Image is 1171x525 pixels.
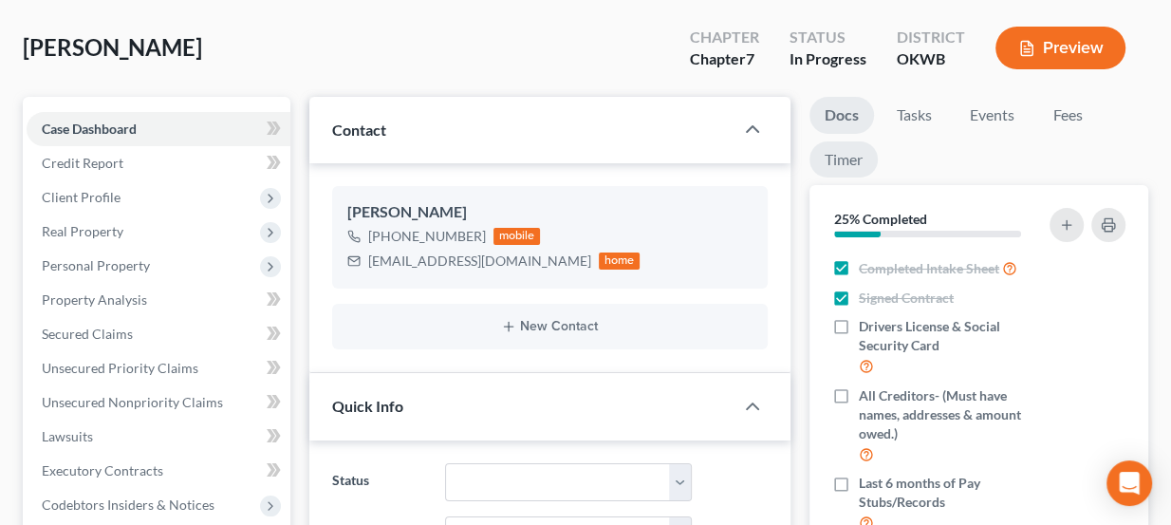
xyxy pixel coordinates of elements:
[347,319,753,334] button: New Contact
[42,223,123,239] span: Real Property
[809,141,878,178] a: Timer
[42,428,93,444] span: Lawsuits
[27,146,290,180] a: Credit Report
[368,252,591,271] div: [EMAIL_ADDRESS][DOMAIN_NAME]
[882,97,947,134] a: Tasks
[332,397,403,415] span: Quick Info
[834,211,927,227] strong: 25% Completed
[347,201,753,224] div: [PERSON_NAME]
[23,33,202,61] span: [PERSON_NAME]
[897,27,965,48] div: District
[42,326,133,342] span: Secured Claims
[27,317,290,351] a: Secured Claims
[1106,460,1152,506] div: Open Intercom Messenger
[599,253,641,270] div: home
[42,121,137,137] span: Case Dashboard
[42,462,163,478] span: Executory Contracts
[27,454,290,488] a: Executory Contracts
[1037,97,1098,134] a: Fees
[790,27,866,48] div: Status
[27,112,290,146] a: Case Dashboard
[493,228,541,245] div: mobile
[690,48,759,70] div: Chapter
[42,155,123,171] span: Credit Report
[42,394,223,410] span: Unsecured Nonpriority Claims
[42,257,150,273] span: Personal Property
[368,227,486,246] div: [PHONE_NUMBER]
[42,360,198,376] span: Unsecured Priority Claims
[859,289,954,308] span: Signed Contract
[42,291,147,308] span: Property Analysis
[790,48,866,70] div: In Progress
[859,386,1048,443] span: All Creditors- (Must have names, addresses & amount owed.)
[859,317,1048,355] span: Drivers License & Social Security Card
[897,48,965,70] div: OKWB
[42,497,214,513] span: Codebtors Insiders & Notices
[27,283,290,317] a: Property Analysis
[332,121,386,139] span: Contact
[859,259,999,278] span: Completed Intake Sheet
[859,474,1048,512] span: Last 6 months of Pay Stubs/Records
[746,49,754,67] span: 7
[690,27,759,48] div: Chapter
[42,189,121,205] span: Client Profile
[955,97,1030,134] a: Events
[27,385,290,420] a: Unsecured Nonpriority Claims
[809,97,874,134] a: Docs
[27,420,290,454] a: Lawsuits
[995,27,1125,69] button: Preview
[27,351,290,385] a: Unsecured Priority Claims
[323,463,437,501] label: Status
